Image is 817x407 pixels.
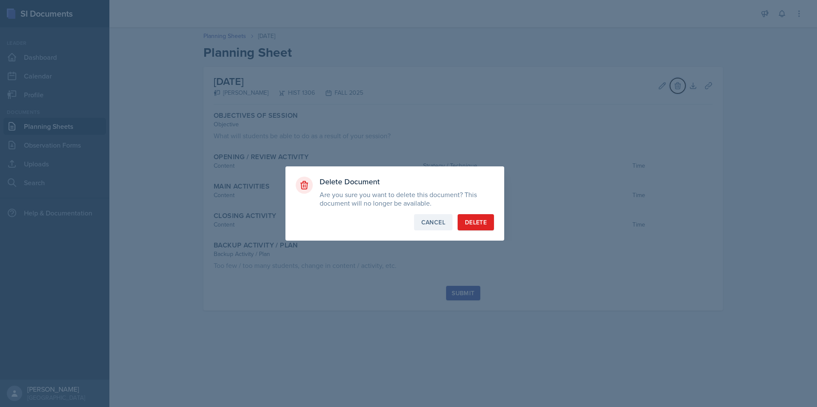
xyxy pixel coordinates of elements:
button: Delete [458,214,494,230]
div: Cancel [421,218,445,227]
h3: Delete Document [320,177,494,187]
button: Cancel [414,214,453,230]
div: Delete [465,218,487,227]
p: Are you sure you want to delete this document? This document will no longer be available. [320,190,494,207]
